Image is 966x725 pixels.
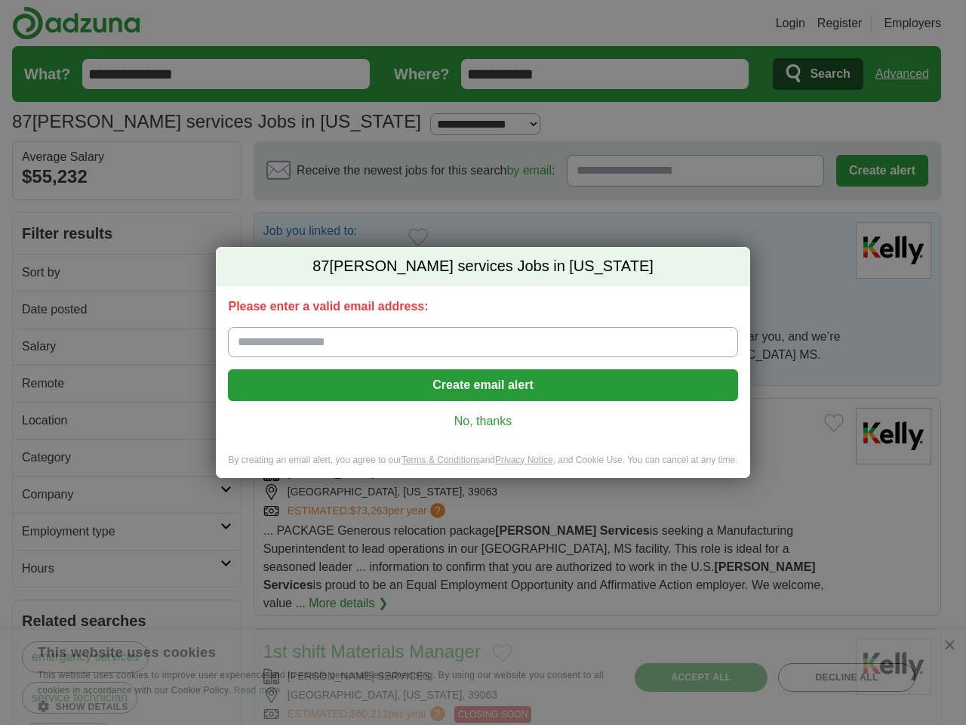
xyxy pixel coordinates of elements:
[228,298,737,315] label: Please enter a valid email address:
[495,455,553,465] a: Privacy Notice
[228,369,737,401] button: Create email alert
[401,455,480,465] a: Terms & Conditions
[240,413,725,430] a: No, thanks
[216,247,749,286] h2: [PERSON_NAME] services Jobs in [US_STATE]
[312,256,329,277] span: 87
[216,454,749,479] div: By creating an email alert, you agree to our and , and Cookie Use. You can cancel at any time.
